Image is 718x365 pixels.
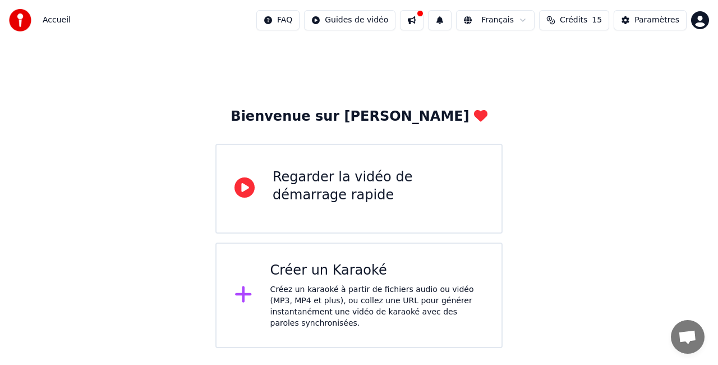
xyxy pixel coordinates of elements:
[256,10,300,30] button: FAQ
[43,15,71,26] span: Accueil
[9,9,31,31] img: youka
[592,15,602,26] span: 15
[614,10,687,30] button: Paramètres
[634,15,679,26] div: Paramètres
[273,168,484,204] div: Regarder la vidéo de démarrage rapide
[231,108,487,126] div: Bienvenue sur [PERSON_NAME]
[560,15,587,26] span: Crédits
[671,320,705,354] div: Ouvrir le chat
[270,284,484,329] div: Créez un karaoké à partir de fichiers audio ou vidéo (MP3, MP4 et plus), ou collez une URL pour g...
[270,262,484,280] div: Créer un Karaoké
[304,10,395,30] button: Guides de vidéo
[43,15,71,26] nav: breadcrumb
[539,10,609,30] button: Crédits15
